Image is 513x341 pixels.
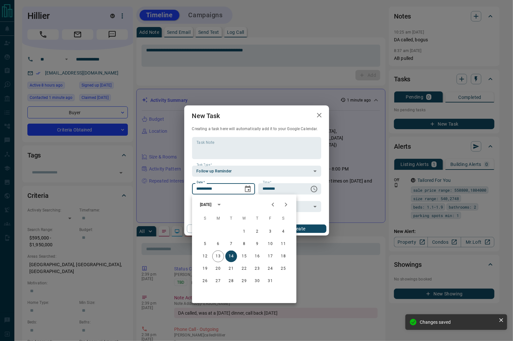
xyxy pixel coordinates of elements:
[308,183,321,196] button: Choose time, selected time is 6:00 AM
[212,238,224,250] button: 6
[212,275,224,287] button: 27
[238,238,250,250] button: 8
[199,251,211,262] button: 12
[187,225,243,233] button: Cancel
[225,238,237,250] button: 7
[251,275,263,287] button: 30
[214,199,225,210] button: calendar view is open, switch to year view
[192,166,321,177] div: Follow up Reminder
[200,202,212,208] div: [DATE]
[238,263,250,275] button: 22
[251,212,263,225] span: Thursday
[420,320,496,325] div: Changes saved
[251,263,263,275] button: 23
[266,198,279,211] button: Previous month
[225,263,237,275] button: 21
[225,212,237,225] span: Tuesday
[238,226,250,238] button: 1
[212,212,224,225] span: Monday
[264,226,276,238] button: 3
[199,212,211,225] span: Sunday
[278,251,289,262] button: 18
[238,275,250,287] button: 29
[225,275,237,287] button: 28
[279,198,293,211] button: Next month
[241,183,254,196] button: Choose date, selected date is Oct 14, 2025
[197,163,212,167] label: Task Type
[199,238,211,250] button: 5
[225,251,237,262] button: 14
[251,238,263,250] button: 9
[197,180,205,184] label: Date
[264,238,276,250] button: 10
[278,226,289,238] button: 4
[270,225,326,233] button: Create
[192,126,321,132] p: Creating a task here will automatically add it to your Google Calendar.
[264,275,276,287] button: 31
[251,226,263,238] button: 2
[278,238,289,250] button: 11
[212,263,224,275] button: 20
[238,212,250,225] span: Wednesday
[264,263,276,275] button: 24
[278,212,289,225] span: Saturday
[184,105,228,126] h2: New Task
[278,263,289,275] button: 25
[264,212,276,225] span: Friday
[238,251,250,262] button: 15
[264,251,276,262] button: 17
[212,251,224,262] button: 13
[251,251,263,262] button: 16
[263,180,271,184] label: Time
[199,275,211,287] button: 26
[199,263,211,275] button: 19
